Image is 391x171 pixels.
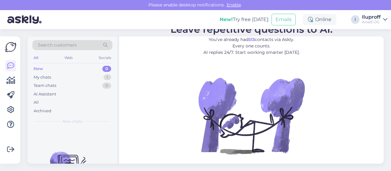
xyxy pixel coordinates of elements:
[272,14,296,25] button: Emails
[225,2,243,8] span: Enable
[220,16,269,23] div: Try free [DATE]:
[34,83,56,89] div: Team chats
[362,15,387,24] a: IluproffAnadi OÜ
[362,20,381,24] div: Anadi OÜ
[34,99,39,106] div: All
[170,36,333,56] p: You’ve already had contacts via Askly. Every one counts. AI replies 24/7. Start working smarter [...
[34,74,51,80] div: My chats
[220,17,233,22] b: New!
[102,66,111,72] div: 0
[196,61,306,171] img: No Chat active
[362,15,381,20] div: Iluproff
[63,119,82,124] span: New chats
[351,15,360,24] div: I
[32,54,39,62] div: All
[5,41,16,53] img: Askly Logo
[303,14,336,25] div: Online
[34,108,51,114] div: Archived
[34,91,56,97] div: AI Assistant
[63,54,74,62] div: Web
[170,23,333,35] span: Leave repetitive questions to AI.
[97,54,112,62] div: Socials
[34,66,43,72] div: New
[248,37,255,42] b: 513
[104,74,111,80] div: 1
[38,42,77,48] span: Search customers
[102,83,111,89] div: 0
